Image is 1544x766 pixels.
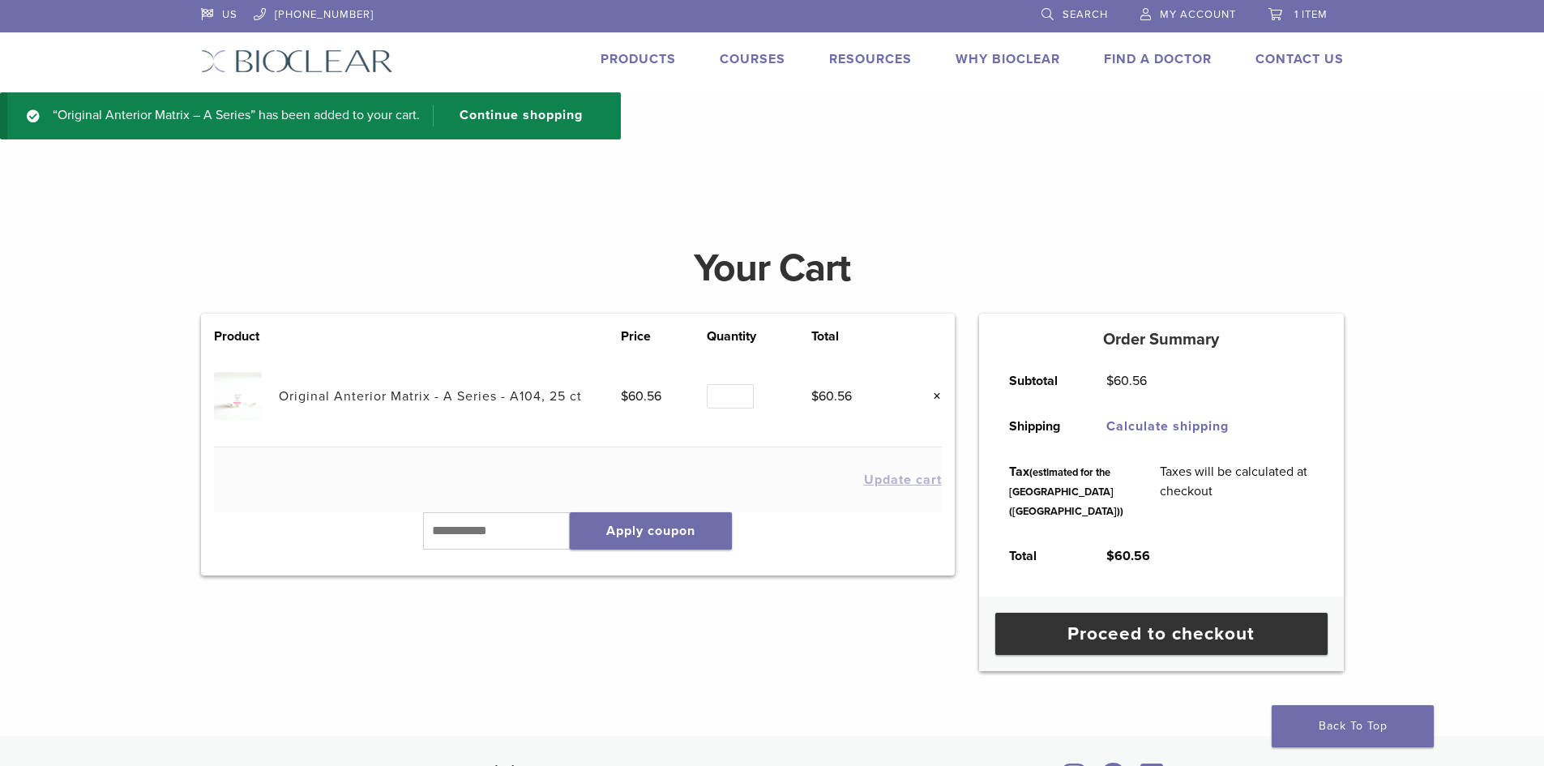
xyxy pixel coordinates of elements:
th: Price [621,327,707,346]
a: Proceed to checkout [995,613,1328,655]
a: Original Anterior Matrix - A Series - A104, 25 ct [279,388,582,404]
span: 1 item [1294,8,1328,21]
a: Products [601,51,676,67]
img: Original Anterior Matrix - A Series - A104, 25 ct [214,372,262,420]
a: Resources [829,51,912,67]
a: Find A Doctor [1104,51,1212,67]
button: Update cart [864,473,942,486]
bdi: 60.56 [1106,373,1147,389]
span: $ [811,388,819,404]
bdi: 60.56 [1106,548,1150,564]
span: My Account [1160,8,1236,21]
th: Quantity [707,327,811,346]
h1: Your Cart [189,249,1356,288]
a: Continue shopping [433,105,595,126]
th: Total [991,533,1088,579]
h5: Order Summary [979,330,1344,349]
a: Calculate shipping [1106,418,1229,434]
span: $ [1106,548,1114,564]
small: (estimated for the [GEOGRAPHIC_DATA] ([GEOGRAPHIC_DATA])) [1009,466,1123,518]
th: Shipping [991,404,1088,449]
bdi: 60.56 [811,388,852,404]
button: Apply coupon [570,512,732,550]
span: $ [1106,373,1114,389]
td: Taxes will be calculated at checkout [1142,449,1332,533]
a: Back To Top [1272,705,1434,747]
th: Tax [991,449,1142,533]
a: Courses [720,51,785,67]
img: Bioclear [201,49,393,73]
span: Search [1063,8,1108,21]
a: Remove this item [921,386,942,407]
th: Product [214,327,279,346]
bdi: 60.56 [621,388,661,404]
a: Why Bioclear [956,51,1060,67]
a: Contact Us [1255,51,1344,67]
th: Subtotal [991,358,1088,404]
th: Total [811,327,897,346]
span: $ [621,388,628,404]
